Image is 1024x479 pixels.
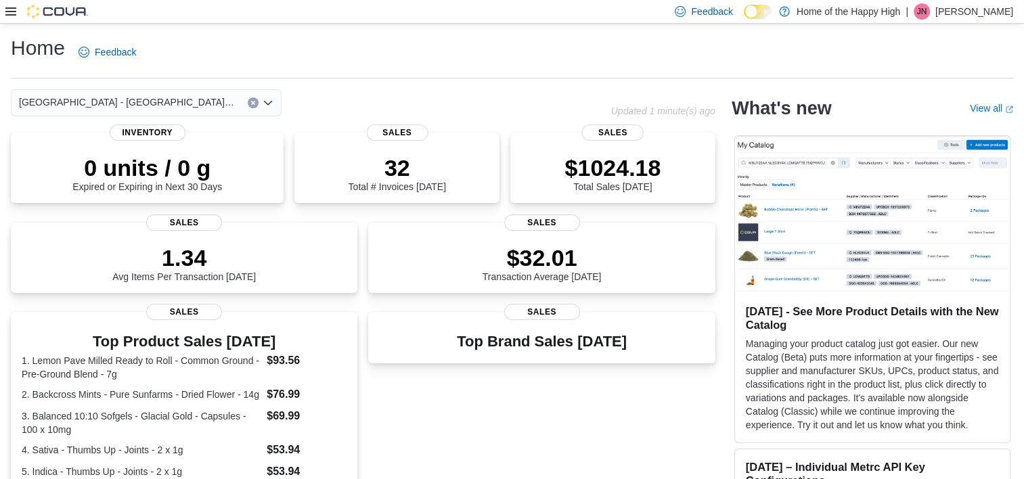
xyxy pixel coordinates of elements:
[27,5,88,18] img: Cova
[22,465,261,478] dt: 5. Indica - Thumbs Up - Joints - 2 x 1g
[483,244,602,271] p: $32.01
[797,3,900,20] p: Home of the Happy High
[349,154,446,181] p: 32
[112,244,256,282] div: Avg Items Per Transaction [DATE]
[248,97,259,108] button: Clear input
[970,103,1013,114] a: View allExternal link
[112,244,256,271] p: 1.34
[110,124,185,141] span: Inventory
[1005,106,1013,114] svg: External link
[72,154,222,192] div: Expired or Expiring in Next 30 Days
[582,124,644,141] span: Sales
[349,154,446,192] div: Total # Invoices [DATE]
[11,35,65,62] h1: Home
[263,97,273,108] button: Open list of options
[267,442,347,458] dd: $53.94
[746,304,999,332] h3: [DATE] - See More Product Details with the New Catalog
[744,19,744,20] span: Dark Mode
[935,3,1013,20] p: [PERSON_NAME]
[146,214,222,231] span: Sales
[483,244,602,282] div: Transaction Average [DATE]
[746,337,999,432] p: Managing your product catalog just got easier. Our new Catalog (Beta) puts more information at yo...
[611,106,715,116] p: Updated 1 minute(s) ago
[564,154,661,192] div: Total Sales [DATE]
[73,39,141,66] a: Feedback
[914,3,930,20] div: Jonas Nordin
[22,443,261,457] dt: 4. Sativa - Thumbs Up - Joints - 2 x 1g
[267,386,347,403] dd: $76.99
[744,5,772,19] input: Dark Mode
[267,352,347,369] dd: $93.56
[457,334,627,350] h3: Top Brand Sales [DATE]
[22,388,261,401] dt: 2. Backcross Mints - Pure Sunfarms - Dried Flower - 14g
[917,3,927,20] span: JN
[691,5,732,18] span: Feedback
[22,334,347,350] h3: Top Product Sales [DATE]
[732,97,831,119] h2: What's new
[22,409,261,436] dt: 3. Balanced 10:10 Sofgels - Glacial Gold - Capsules - 100 x 10mg
[564,154,661,181] p: $1024.18
[267,408,347,424] dd: $69.99
[906,3,908,20] p: |
[366,124,428,141] span: Sales
[22,354,261,381] dt: 1. Lemon Pave Milled Ready to Roll - Common Ground - Pre-Ground Blend - 7g
[95,45,136,59] span: Feedback
[72,154,222,181] p: 0 units / 0 g
[504,304,580,320] span: Sales
[504,214,580,231] span: Sales
[146,304,222,320] span: Sales
[19,94,234,110] span: [GEOGRAPHIC_DATA] - [GEOGRAPHIC_DATA] - Pop's Cannabis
